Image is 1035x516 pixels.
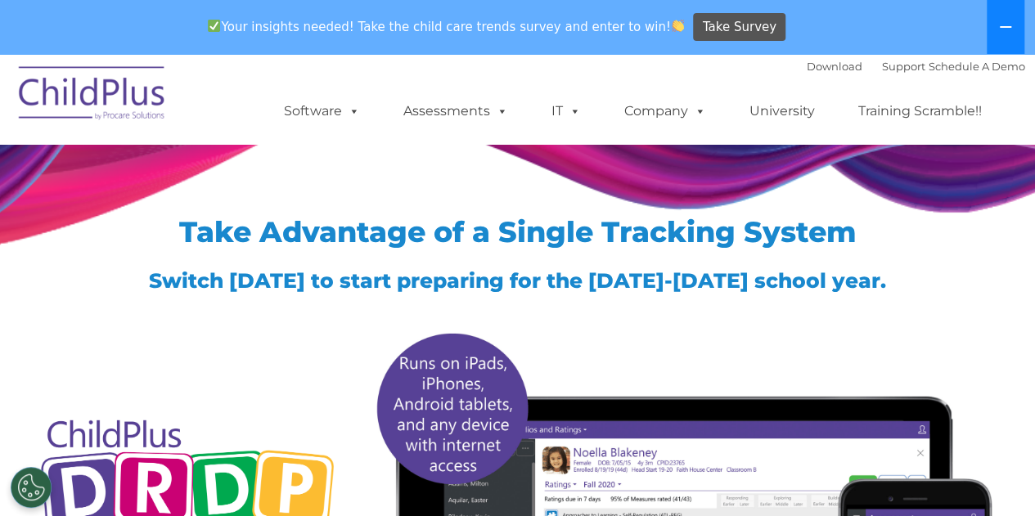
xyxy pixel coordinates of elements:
a: IT [535,95,597,128]
a: Support [882,60,925,73]
a: Assessments [387,95,524,128]
span: Your insights needed! Take the child care trends survey and enter to win! [201,11,691,43]
button: Cookies Settings [11,467,52,508]
a: Download [807,60,862,73]
img: ✅ [208,20,220,32]
img: ChildPlus by Procare Solutions [11,55,174,137]
span: Switch [DATE] to start preparing for the [DATE]-[DATE] school year. [149,268,886,293]
img: 👏 [672,20,684,32]
a: Training Scramble!! [842,95,998,128]
a: Take Survey [693,13,785,42]
a: University [733,95,831,128]
a: Company [608,95,722,128]
font: | [807,60,1025,73]
a: Schedule A Demo [929,60,1025,73]
span: Take Advantage of a Single Tracking System [179,214,857,249]
span: Take Survey [703,13,776,42]
a: Software [268,95,376,128]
